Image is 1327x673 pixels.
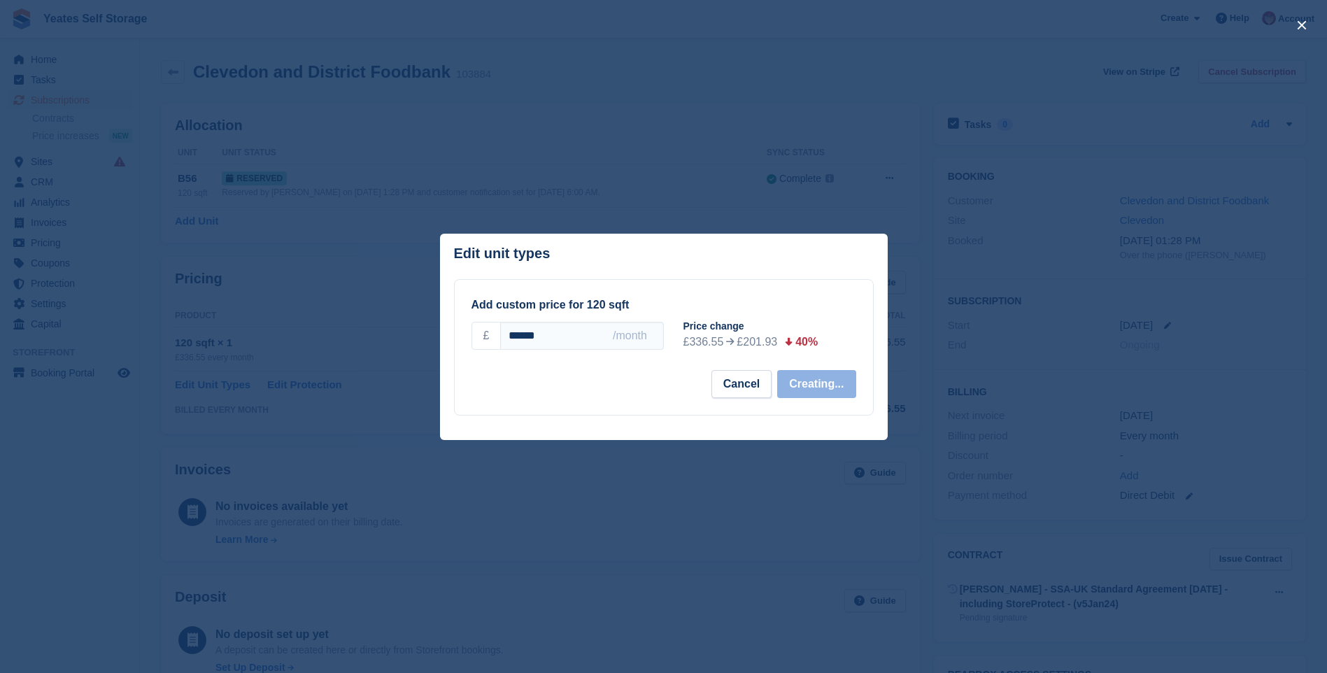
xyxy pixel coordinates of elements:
[795,334,818,350] div: 40%
[683,319,867,334] div: Price change
[1291,14,1313,36] button: close
[711,370,772,398] button: Cancel
[454,246,551,262] p: Edit unit types
[471,297,856,313] div: Add custom price for 120 sqft
[737,334,777,350] div: £201.93
[683,334,724,350] div: £336.55
[777,370,856,398] button: Creating...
